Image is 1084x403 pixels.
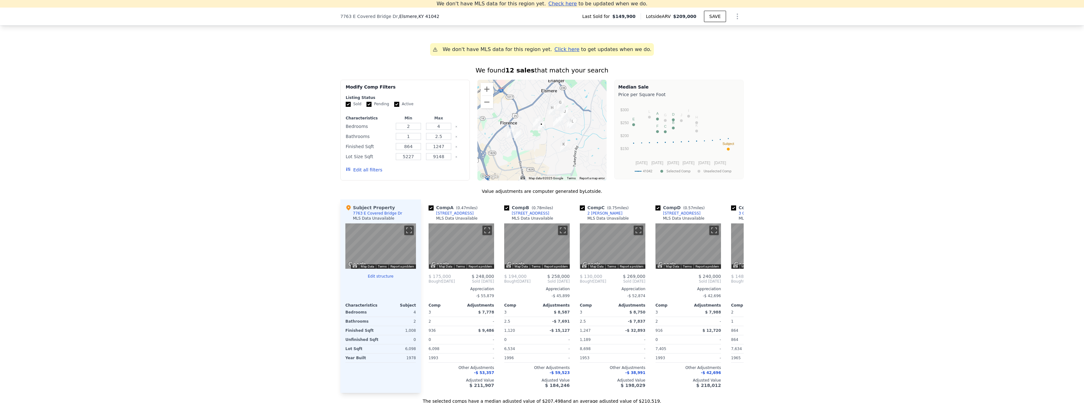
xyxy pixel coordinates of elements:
text: [DATE] [651,161,663,165]
div: [DATE] [504,279,531,284]
div: Other Adjustments [504,365,570,370]
text: Subject [723,142,734,146]
span: Sold [DATE] [455,279,494,284]
div: Adjustments [461,303,494,308]
span: 0.75 [608,206,617,210]
button: Keyboard shortcuts [431,265,435,268]
div: Comp [655,303,688,308]
button: Toggle fullscreen view [558,226,568,235]
div: Bedrooms [346,122,392,131]
div: Lot Size Sqft [346,152,392,161]
span: $ 8,750 [630,310,645,314]
div: Map [504,223,570,269]
a: Terms (opens in new tab) [567,176,576,180]
div: Year Built [345,354,379,362]
a: 3 Circle Dr [731,211,758,216]
span: -$ 15,127 [550,328,570,333]
text: $250 [620,121,629,125]
div: MLS Data Unavailable [436,216,478,221]
span: -$ 7,691 [552,319,570,324]
div: 7763 E Covered Bridge Dr [353,211,402,216]
span: -$ 53,357 [474,371,494,375]
a: Open this area in Google Maps (opens a new window) [506,261,527,269]
span: -$ 42,696 [703,294,721,298]
div: Comp [429,303,461,308]
div: Comp E [731,204,782,211]
div: Median Sale [618,84,740,90]
img: Google [430,261,451,269]
span: $ 269,000 [623,274,645,279]
div: 1965 [731,354,763,362]
div: Finished Sqft [346,142,392,151]
div: Comp B [504,204,556,211]
div: 3 Circle Dr [507,127,514,138]
div: Subject [381,303,416,308]
text: [DATE] [714,161,726,165]
text: F [656,124,659,128]
button: Clear [455,135,458,138]
div: Comp [580,303,613,308]
button: Map Data [439,264,452,269]
span: 6,534 [504,347,515,351]
div: 513 Ripple Creek Dr [556,115,563,126]
div: Other Adjustments [429,365,494,370]
div: Other Adjustments [580,365,645,370]
img: Google [733,261,753,269]
span: Click here [555,46,579,52]
div: - [463,317,494,326]
span: $ 130,000 [580,274,602,279]
div: Characteristics [346,116,392,121]
a: Report a map error [579,176,605,180]
label: Sold [346,101,361,107]
div: Map [580,223,645,269]
div: 1 [731,317,763,326]
text: [DATE] [636,161,648,165]
div: - [614,344,645,353]
text: I [688,109,689,112]
div: 2.5 [580,317,611,326]
span: -$ 38,991 [625,371,645,375]
strong: 12 sales [505,66,535,74]
div: 7763 E Covered Bridge Dr [538,121,545,132]
div: We found that match your search [340,66,744,75]
text: K [695,124,698,127]
text: $200 [620,134,629,138]
div: [DATE] [429,279,455,284]
a: Terms (opens in new tab) [532,265,540,268]
div: 2 [655,317,687,326]
text: [DATE] [667,161,679,165]
div: 1581 Raintree Ct [567,117,574,128]
text: $150 [620,147,629,151]
text: J [680,113,682,117]
text: B [672,121,674,124]
span: , Elsmere [398,13,439,20]
a: [STREET_ADDRESS] [429,211,474,216]
button: Map Data [741,264,755,269]
button: Zoom out [481,96,493,108]
span: 0.47 [458,206,466,210]
span: 1,120 [504,328,515,333]
text: $300 [620,108,629,112]
span: 2 [731,310,734,314]
div: Comp A [429,204,480,211]
div: Max [425,116,453,121]
button: SAVE [704,11,726,22]
button: Toggle fullscreen view [634,226,643,235]
span: $ 12,720 [702,328,721,333]
a: Report a problem [695,265,719,268]
div: Finished Sqft [345,326,379,335]
button: Keyboard shortcuts [353,265,357,268]
span: $ 9,486 [478,328,494,333]
div: Subject Property [345,204,395,211]
div: [STREET_ADDRESS] [512,211,549,216]
div: Adjustments [688,303,721,308]
input: Sold [346,102,351,107]
div: Street View [345,223,416,269]
text: E [632,117,635,121]
span: Sold [DATE] [606,279,645,284]
span: 0.57 [685,206,693,210]
div: Adjusted Value [731,378,797,383]
span: 1,247 [580,328,591,333]
div: 4 Harvest Ln [560,141,567,152]
div: 1993 [655,354,687,362]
